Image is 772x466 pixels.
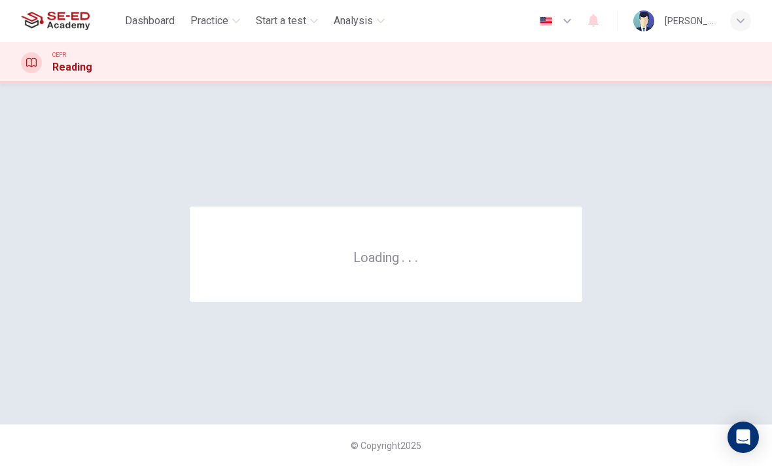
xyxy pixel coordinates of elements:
button: Analysis [328,9,390,33]
span: © Copyright 2025 [351,441,421,451]
h6: . [408,245,412,267]
h6: . [414,245,419,267]
h6: Loading [353,248,419,265]
span: Practice [190,13,228,29]
span: Analysis [334,13,373,29]
button: Dashboard [120,9,180,33]
span: Dashboard [125,13,175,29]
span: Start a test [256,13,306,29]
h1: Reading [52,59,92,75]
img: SE-ED Academy logo [21,8,90,34]
div: [PERSON_NAME] ITTHIPREEDAKUN [665,13,714,29]
div: Open Intercom Messenger [728,422,759,453]
button: Start a test [251,9,323,33]
img: Profile picture [633,10,654,31]
span: CEFR [52,50,66,59]
img: en [538,16,554,26]
h6: . [401,245,406,267]
a: SE-ED Academy logo [21,8,120,34]
button: Practice [185,9,245,33]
